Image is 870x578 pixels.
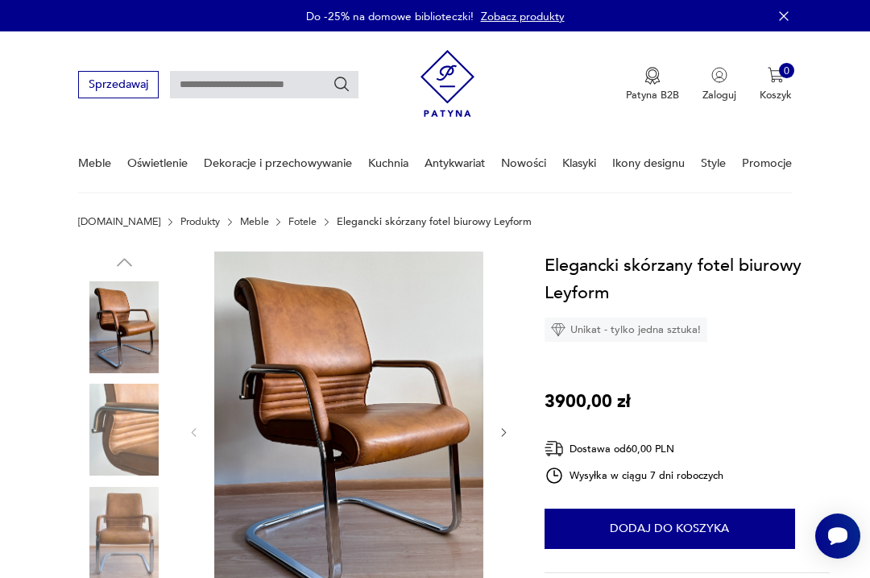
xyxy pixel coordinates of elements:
[626,67,679,102] button: Patyna B2B
[78,71,158,98] button: Sprzedawaj
[779,63,795,79] div: 0
[760,67,792,102] button: 0Koszyk
[78,81,158,90] a: Sprzedawaj
[337,216,532,227] p: Elegancki skórzany fotel biurowy Leyform
[545,439,723,459] div: Dostawa od 60,00 PLN
[626,67,679,102] a: Ikona medaluPatyna B2B
[545,439,564,459] img: Ikona dostawy
[545,509,795,549] button: Dodaj do koszyka
[425,135,485,191] a: Antykwariat
[481,9,565,24] a: Zobacz produkty
[626,88,679,102] p: Patyna B2B
[545,252,830,306] h1: Elegancki skórzany fotel biurowy Leyform
[545,318,707,342] div: Unikat - tylko jedna sztuka!
[501,135,546,191] a: Nowości
[333,76,350,94] button: Szukaj
[702,88,736,102] p: Zaloguj
[562,135,596,191] a: Klasyki
[612,135,685,191] a: Ikony designu
[768,67,784,83] img: Ikona koszyka
[204,135,352,191] a: Dekoracje i przechowywanie
[701,135,726,191] a: Style
[180,216,220,227] a: Produkty
[288,216,317,227] a: Fotele
[306,9,474,24] p: Do -25% na domowe biblioteczki!
[702,67,736,102] button: Zaloguj
[644,67,661,85] img: Ikona medalu
[545,466,723,485] div: Wysyłka w ciągu 7 dni roboczych
[711,67,727,83] img: Ikonka użytkownika
[127,135,188,191] a: Oświetlenie
[78,281,170,373] img: Zdjęcie produktu Elegancki skórzany fotel biurowy Leyform
[78,384,170,476] img: Zdjęcie produktu Elegancki skórzany fotel biurowy Leyform
[240,216,269,227] a: Meble
[368,135,408,191] a: Kuchnia
[551,322,565,337] img: Ikona diamentu
[815,514,860,559] iframe: Smartsupp widget button
[78,135,111,191] a: Meble
[420,44,474,123] img: Patyna - sklep z meblami i dekoracjami vintage
[742,135,792,191] a: Promocje
[760,88,792,102] p: Koszyk
[78,216,160,227] a: [DOMAIN_NAME]
[545,388,631,415] p: 3900,00 zł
